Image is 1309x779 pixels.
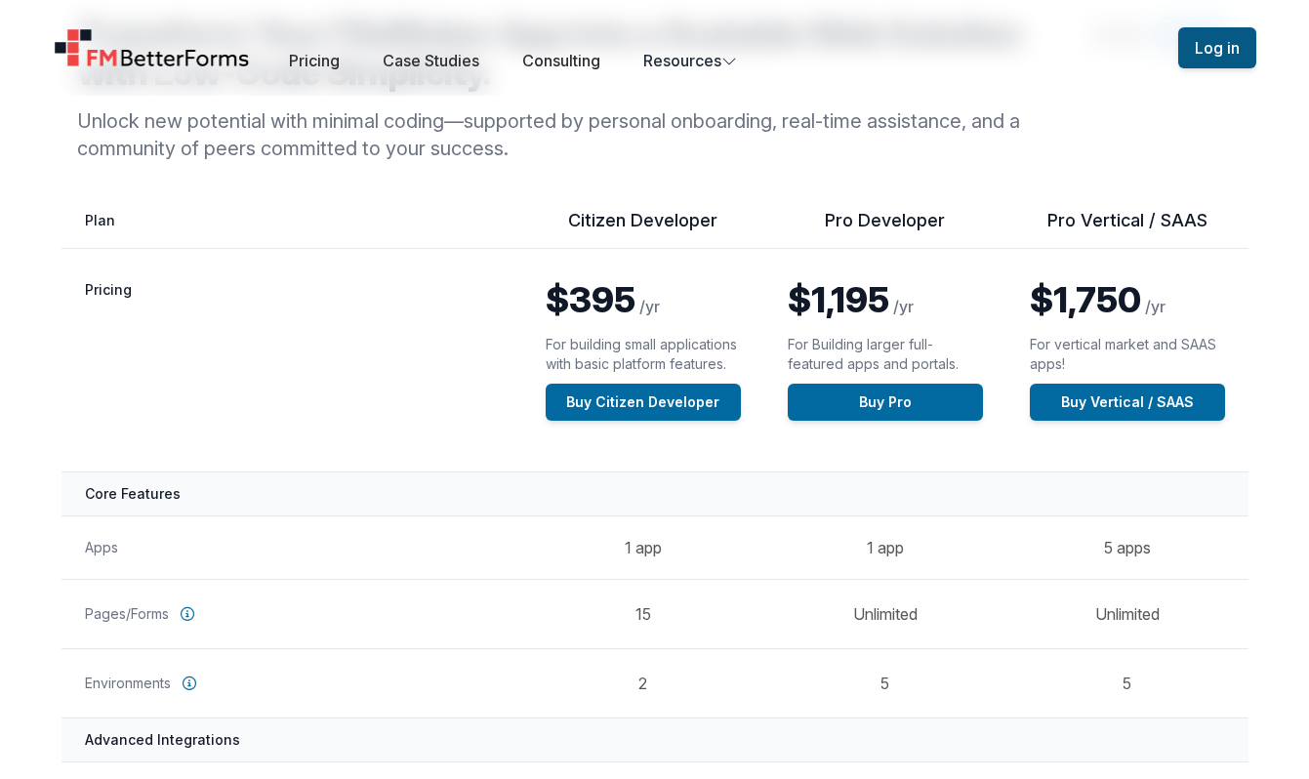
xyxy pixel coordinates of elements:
a: Home [54,28,251,67]
span: $1,195 [788,278,889,321]
span: $1,750 [1030,278,1141,321]
td: 1 app [522,515,764,579]
a: Case Studies [383,51,479,70]
td: 1 app [764,515,1006,579]
a: Buy Citizen Developer [546,384,741,421]
nav: Global [30,23,1280,72]
span: Plan [85,212,115,228]
td: Unlimited [764,579,1006,648]
a: Consulting [522,51,600,70]
p: Unlock new potential with minimal coding—supported by personal onboarding, real-time assistance, ... [77,107,1077,162]
td: 5 [1006,648,1248,717]
td: 5 apps [1006,515,1248,579]
th: Citizen Developer [522,209,764,249]
span: $395 [546,278,635,321]
th: Core Features [61,471,1248,515]
th: Pro Vertical / SAAS [1006,209,1248,249]
td: Unlimited [1006,579,1248,648]
th: Apps [61,515,522,579]
button: Log in [1178,27,1256,68]
td: 15 [522,579,764,648]
th: Environments [61,648,522,717]
span: /yr [1145,297,1166,316]
span: /yr [893,297,914,316]
span: /yr [639,297,660,316]
th: Pricing [61,249,522,472]
a: Buy Pro [788,384,983,421]
td: 5 [764,648,1006,717]
button: Resources [643,49,737,72]
th: Advanced Integrations [61,717,1248,761]
p: For building small applications with basic platform features. [546,335,741,374]
p: For Building larger full-featured apps and portals. [788,335,983,374]
a: Buy Vertical / SAAS [1030,384,1225,421]
td: 2 [522,648,764,717]
th: Pages/Forms [61,579,522,648]
th: Pro Developer [764,209,1006,249]
p: For vertical market and SAAS apps! [1030,335,1225,374]
a: Pricing [289,51,340,70]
